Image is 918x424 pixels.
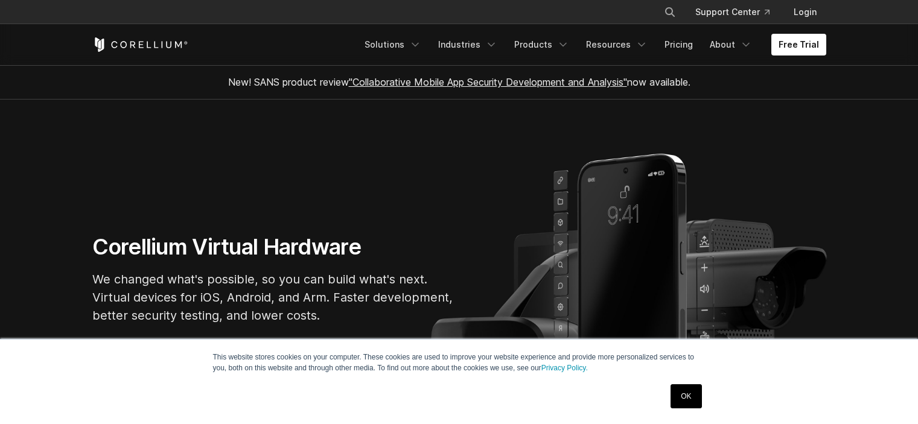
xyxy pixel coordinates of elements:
a: Industries [431,34,505,55]
p: We changed what's possible, so you can build what's next. Virtual devices for iOS, Android, and A... [92,270,454,324]
h1: Corellium Virtual Hardware [92,233,454,261]
p: This website stores cookies on your computer. These cookies are used to improve your website expe... [213,352,706,373]
span: New! SANS product review now available. [228,76,690,88]
a: Free Trial [771,34,826,55]
a: Support Center [686,1,779,23]
a: Solutions [357,34,429,55]
a: Privacy Policy. [541,364,588,372]
a: Resources [579,34,655,55]
a: Pricing [657,34,700,55]
a: Login [784,1,826,23]
div: Navigation Menu [649,1,826,23]
a: About [703,34,759,55]
a: "Collaborative Mobile App Security Development and Analysis" [349,76,627,88]
button: Search [659,1,681,23]
a: OK [671,384,701,408]
a: Corellium Home [92,37,188,52]
div: Navigation Menu [357,34,826,55]
a: Products [507,34,576,55]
